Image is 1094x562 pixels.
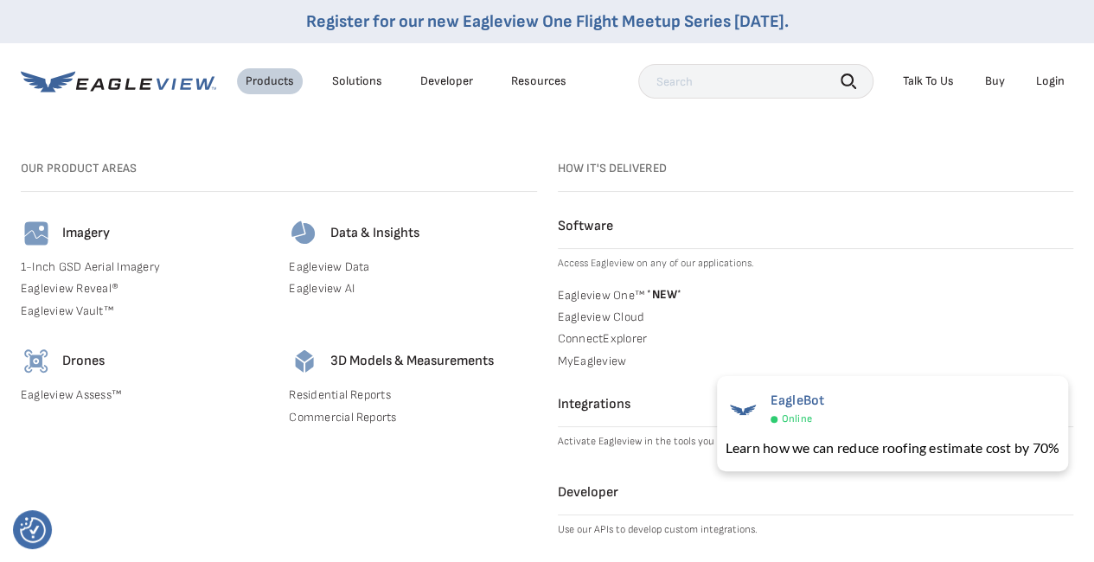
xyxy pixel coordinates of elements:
a: Eagleview Assess™ [21,387,268,403]
div: Learn how we can reduce roofing estimate cost by 70% [726,437,1059,458]
img: drones-icon.svg [21,346,52,377]
p: Activate Eagleview in the tools you use [DATE]. [558,434,1074,450]
a: Eagleview Vault™ [21,303,268,319]
img: imagery-icon.svg [21,218,52,249]
div: Solutions [332,73,382,89]
a: 1-Inch GSD Aerial Imagery [21,259,268,275]
div: Products [246,73,294,89]
a: Eagleview One™ *NEW* [558,285,1074,303]
a: MyEagleview [558,354,1074,369]
input: Search [638,64,873,99]
h4: Developer [558,484,1074,501]
span: EagleBot [771,393,825,409]
a: Buy [985,73,1005,89]
div: Talk To Us [903,73,954,89]
a: Commercial Reports [289,410,536,425]
h4: Software [558,218,1074,235]
h4: Drones [62,353,105,370]
a: Integrations Activate Eagleview in the tools you use [DATE]. [558,396,1074,450]
h4: Data & Insights [330,225,419,242]
a: Register for our new Eagleview One Flight Meetup Series [DATE]. [306,11,789,32]
img: 3d-models-icon.svg [289,346,320,377]
h4: 3D Models & Measurements [330,353,494,370]
p: Access Eagleview on any of our applications. [558,256,1074,271]
a: Developer Use our APIs to develop custom integrations. [558,484,1074,538]
p: Use our APIs to develop custom integrations. [558,522,1074,538]
h3: How it's Delivered [558,161,1074,176]
a: Eagleview Reveal® [21,281,268,297]
a: Residential Reports [289,387,536,403]
img: EagleBot [726,393,760,427]
span: NEW [644,287,681,302]
a: Eagleview Cloud [558,310,1074,325]
button: Consent Preferences [20,517,46,543]
a: Eagleview AI [289,281,536,297]
a: ConnectExplorer [558,331,1074,347]
div: Resources [511,73,566,89]
span: Online [782,412,812,425]
h4: Integrations [558,396,1074,413]
a: Eagleview Data [289,259,536,275]
h4: Imagery [62,225,110,242]
img: Revisit consent button [20,517,46,543]
img: data-icon.svg [289,218,320,249]
h3: Our Product Areas [21,161,537,176]
div: Login [1036,73,1065,89]
a: Developer [420,73,473,89]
